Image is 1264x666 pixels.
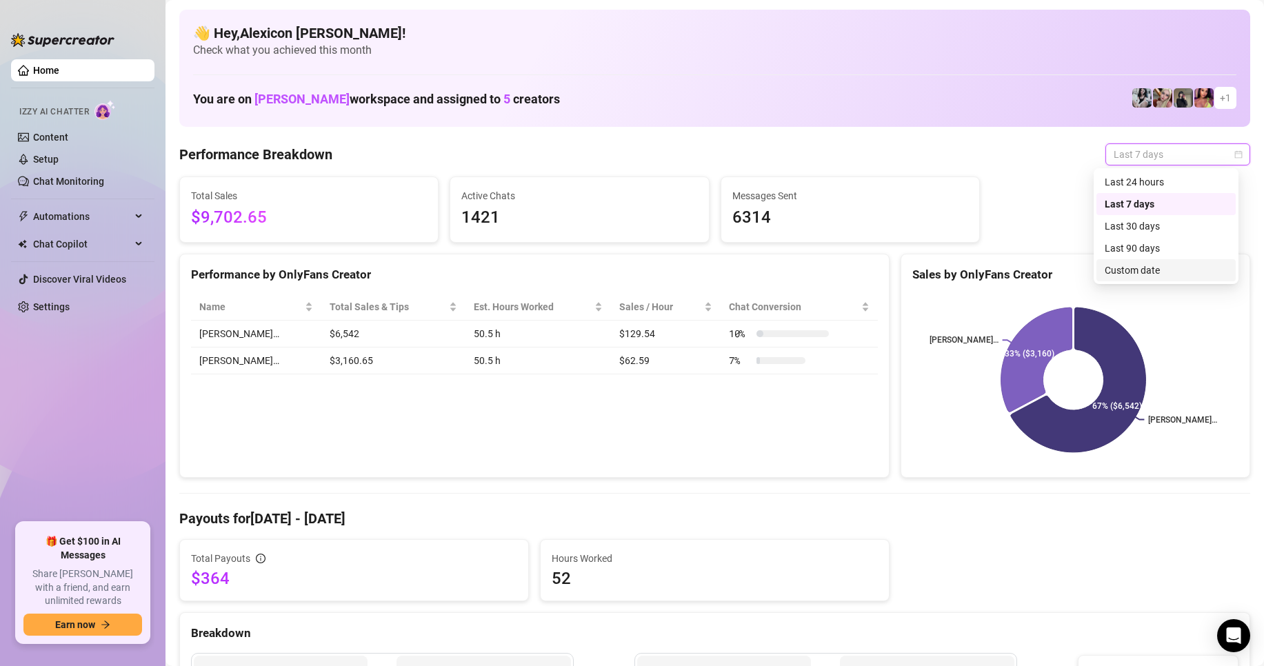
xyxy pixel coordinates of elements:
[930,336,999,345] text: [PERSON_NAME]…
[179,145,332,164] h4: Performance Breakdown
[1153,88,1172,108] img: Anna
[465,321,611,347] td: 50.5 h
[552,551,878,566] span: Hours Worked
[1105,174,1227,190] div: Last 24 hours
[1194,88,1214,108] img: GODDESS
[461,205,697,231] span: 1421
[552,567,878,589] span: 52
[33,233,131,255] span: Chat Copilot
[1149,415,1218,425] text: [PERSON_NAME]…
[1096,215,1236,237] div: Last 30 days
[1105,263,1227,278] div: Custom date
[1114,144,1242,165] span: Last 7 days
[33,274,126,285] a: Discover Viral Videos
[321,321,465,347] td: $6,542
[1234,150,1243,159] span: calendar
[1105,241,1227,256] div: Last 90 days
[193,23,1236,43] h4: 👋 Hey, Alexicon [PERSON_NAME] !
[193,43,1236,58] span: Check what you achieved this month
[729,326,751,341] span: 10 %
[1096,237,1236,259] div: Last 90 days
[912,265,1238,284] div: Sales by OnlyFans Creator
[191,205,427,231] span: $9,702.65
[619,299,701,314] span: Sales / Hour
[611,321,721,347] td: $129.54
[23,614,142,636] button: Earn nowarrow-right
[101,620,110,629] span: arrow-right
[1105,196,1227,212] div: Last 7 days
[1217,619,1250,652] div: Open Intercom Messenger
[321,294,465,321] th: Total Sales & Tips
[191,624,1238,643] div: Breakdown
[94,100,116,120] img: AI Chatter
[1096,171,1236,193] div: Last 24 hours
[18,239,27,249] img: Chat Copilot
[1174,88,1193,108] img: Anna
[191,321,321,347] td: [PERSON_NAME]…
[33,132,68,143] a: Content
[191,265,878,284] div: Performance by OnlyFans Creator
[33,301,70,312] a: Settings
[55,619,95,630] span: Earn now
[1096,259,1236,281] div: Custom date
[474,299,592,314] div: Est. Hours Worked
[256,554,265,563] span: info-circle
[461,188,697,203] span: Active Chats
[191,294,321,321] th: Name
[19,105,89,119] span: Izzy AI Chatter
[191,551,250,566] span: Total Payouts
[191,567,517,589] span: $364
[721,294,878,321] th: Chat Conversion
[1220,90,1231,105] span: + 1
[191,188,427,203] span: Total Sales
[199,299,302,314] span: Name
[503,92,510,106] span: 5
[33,65,59,76] a: Home
[321,347,465,374] td: $3,160.65
[33,205,131,228] span: Automations
[254,92,350,106] span: [PERSON_NAME]
[1096,193,1236,215] div: Last 7 days
[191,347,321,374] td: [PERSON_NAME]…
[611,294,721,321] th: Sales / Hour
[23,567,142,608] span: Share [PERSON_NAME] with a friend, and earn unlimited rewards
[729,299,859,314] span: Chat Conversion
[193,92,560,107] h1: You are on workspace and assigned to creators
[33,176,104,187] a: Chat Monitoring
[23,535,142,562] span: 🎁 Get $100 in AI Messages
[732,188,968,203] span: Messages Sent
[465,347,611,374] td: 50.5 h
[11,33,114,47] img: logo-BBDzfeDw.svg
[330,299,446,314] span: Total Sales & Tips
[33,154,59,165] a: Setup
[179,509,1250,528] h4: Payouts for [DATE] - [DATE]
[1105,219,1227,234] div: Last 30 days
[729,353,751,368] span: 7 %
[732,205,968,231] span: 6314
[18,211,29,222] span: thunderbolt
[611,347,721,374] td: $62.59
[1132,88,1152,108] img: Sadie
